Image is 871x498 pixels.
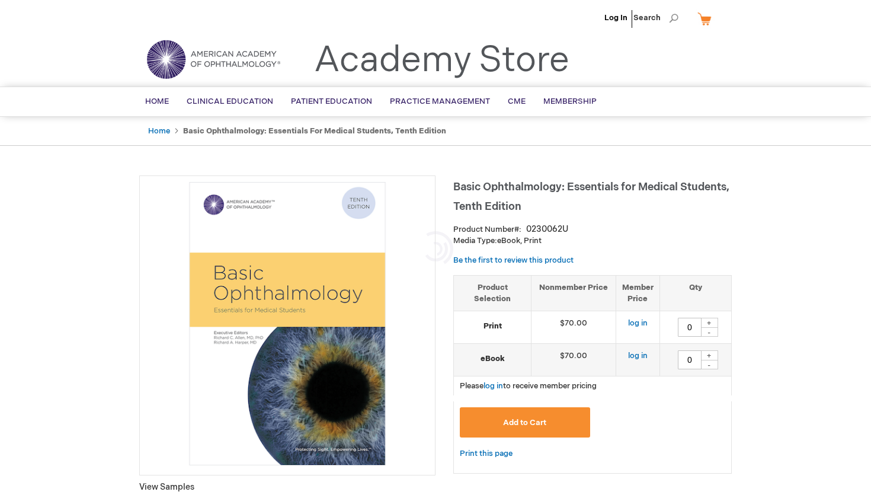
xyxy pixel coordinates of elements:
[700,318,718,328] div: +
[503,418,546,427] span: Add to Cart
[616,275,659,311] th: Member Price
[628,351,648,360] a: log in
[700,350,718,360] div: +
[291,97,372,106] span: Patient Education
[700,360,718,369] div: -
[700,327,718,337] div: -
[183,126,446,136] strong: Basic Ophthalmology: Essentials for Medical Students, Tenth Edition
[453,236,497,245] strong: Media Type:
[139,481,435,493] p: View Samples
[460,321,525,332] strong: Print
[460,407,590,438] button: Add to Cart
[314,39,569,82] a: Academy Store
[453,181,729,213] span: Basic Ophthalmology: Essentials for Medical Students, Tenth Edition
[460,446,513,461] a: Print this page
[531,311,616,344] td: $70.00
[460,353,525,365] strong: eBook
[460,381,597,391] span: Please to receive member pricing
[526,224,568,235] div: 0230062U
[628,318,648,328] a: log in
[531,275,616,311] th: Nonmember Price
[148,126,170,136] a: Home
[543,97,597,106] span: Membership
[187,97,273,106] span: Clinical Education
[390,97,490,106] span: Practice Management
[678,350,702,369] input: Qty
[453,235,732,247] p: eBook, Print
[633,6,678,30] span: Search
[678,318,702,337] input: Qty
[604,13,627,23] a: Log In
[531,344,616,376] td: $70.00
[145,97,169,106] span: Home
[508,97,526,106] span: CME
[146,182,429,465] img: Basic Ophthalmology: Essentials for Medical Students, Tenth Edition
[483,381,503,391] a: log in
[659,275,731,311] th: Qty
[453,256,574,265] a: Be the first to review this product
[454,275,531,311] th: Product Selection
[453,225,521,234] strong: Product Number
